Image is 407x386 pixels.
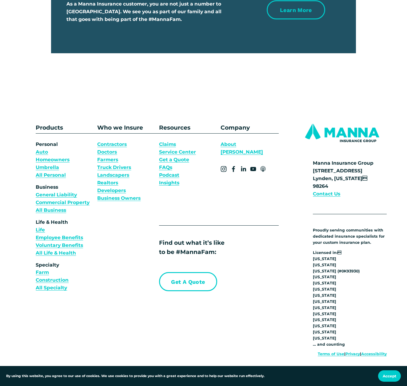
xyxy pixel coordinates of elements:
a: Claims [159,141,176,148]
a: LinkedIn [240,166,246,172]
strong: Manna Insurance Group [STREET_ADDRESS] Lynden, [US_STATE] 98264 [313,160,373,189]
a: FAQs [159,164,172,171]
button: Accept [378,370,401,382]
a: Life [36,226,45,234]
a: All Personal [36,171,66,179]
a: ContractorsDoctorsFarmersTruck DriversLandscapersRealtorsDevelopers [97,141,131,195]
a: All Life & Health [36,249,76,257]
p: Products [36,123,78,132]
strong: Contact Us [313,191,340,197]
a: Contact Us [313,190,340,198]
a: Terms of Use [318,351,344,357]
a: Construction [36,276,69,284]
a: Get a Quote [159,156,189,164]
a: Facebook [230,166,237,172]
a: All Specialty [36,284,67,292]
a: Learn more [267,0,325,19]
a: Instagram [221,166,227,172]
a: Commercial Property [36,199,90,207]
p: Business [36,183,94,214]
a: Auto [36,148,48,156]
a: Insights [159,179,179,187]
a: YouTube [250,166,256,172]
p: Find out what it’s like to be #MannaFam: [159,238,264,257]
a: General Liability [36,191,77,199]
p: Licensed in: [US_STATE] [US_STATE] [US_STATE] (# [US_STATE] [US_STATE] [US_STATE] [US_STATE] [US... [313,250,386,348]
strong: 0K93930) [341,269,360,273]
a: All Business [36,207,66,214]
p: Specialty [36,261,94,292]
a: About [PERSON_NAME] [221,141,279,156]
a: Voluntary Benefits [36,242,83,249]
p: Resources [159,123,217,132]
a: Umbrella [36,164,59,171]
a: Get a Quote [159,272,217,291]
a: Accessibility [361,351,387,357]
p: By using this website, you agree to our use of cookies. We use cookies to provide you with a grea... [6,373,265,379]
a: Privacy [345,351,360,357]
span: Accept [383,374,396,378]
p: Company [221,123,279,132]
p: | | [297,351,386,357]
a: Podcast [159,171,179,179]
a: Farm [36,269,49,276]
p: Proudly serving communities with dedicated insurance specialists for your custom insurance plan. [313,227,386,246]
a: Apple Podcasts [260,166,266,172]
span: As a Manna Insurance customer, you are not just a number to [GEOGRAPHIC_DATA]. We see you as part... [66,1,223,22]
a: Service Center [159,148,196,156]
p: Who we Insure [97,123,155,132]
p: Personal [36,141,94,179]
a: Homeowners [36,156,70,164]
p: Life & Health [36,219,94,257]
a: Employee Benefits [36,234,83,242]
a: Business Owners [97,195,141,202]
